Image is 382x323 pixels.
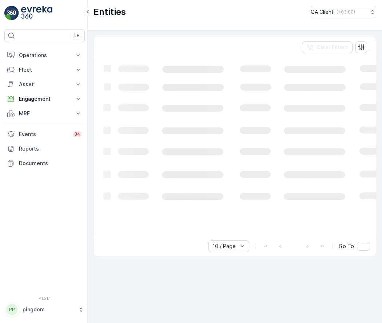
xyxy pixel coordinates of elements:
p: Clear Filters [317,44,348,51]
p: MRF [19,110,70,117]
p: Documents [19,160,82,167]
button: Clear Filters [302,41,353,53]
p: Events [19,131,68,138]
span: Go To [339,243,354,250]
p: QA Client [311,8,334,16]
img: logo_light-DOdMpM7g.png [21,6,52,20]
p: Operations [19,52,70,59]
button: PPpingdom [4,302,85,317]
p: 34 [74,131,80,137]
a: Reports [4,141,85,156]
div: PP [6,304,18,315]
button: Asset [4,77,85,92]
span: v 1.51.1 [4,296,85,300]
button: MRF [4,106,85,121]
a: Documents [4,156,85,171]
p: Engagement [19,95,70,103]
button: Engagement [4,92,85,106]
p: Asset [19,81,70,88]
button: Operations [4,48,85,63]
p: ⌘B [72,33,80,39]
a: Events34 [4,127,85,141]
button: QA Client(+03:00) [311,6,376,18]
p: Reports [19,145,82,152]
p: ( +03:00 ) [337,9,355,15]
p: pingdom [23,306,75,313]
img: logo [4,6,19,20]
p: Fleet [19,66,70,73]
p: Entities [93,6,126,18]
button: Fleet [4,63,85,77]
